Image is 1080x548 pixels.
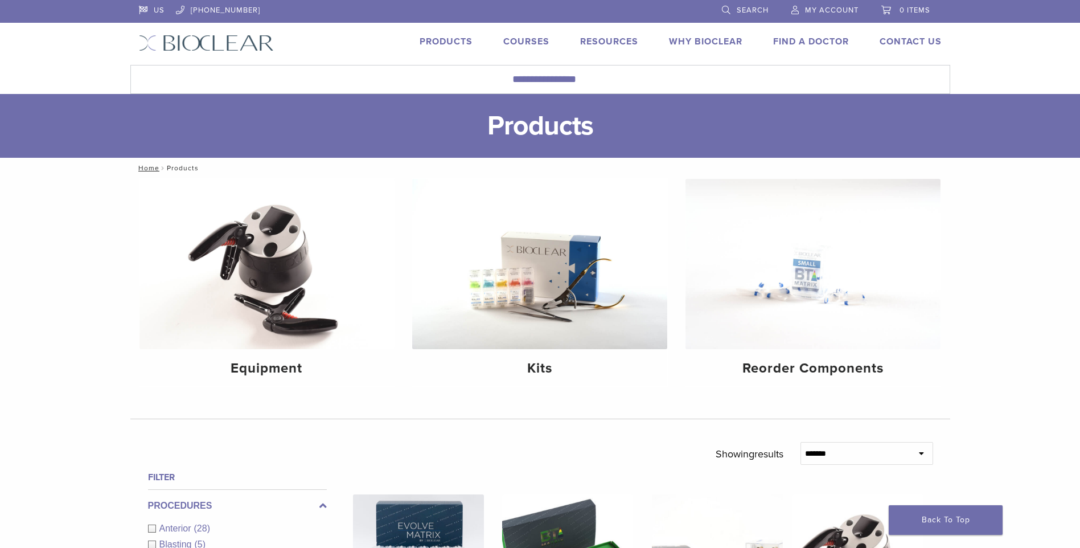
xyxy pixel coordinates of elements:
[695,358,931,379] h4: Reorder Components
[194,524,210,533] span: (28)
[159,524,194,533] span: Anterior
[685,179,941,386] a: Reorder Components
[412,179,667,386] a: Kits
[580,36,638,47] a: Resources
[503,36,549,47] a: Courses
[148,471,327,484] h4: Filter
[900,6,930,15] span: 0 items
[139,179,395,386] a: Equipment
[421,358,658,379] h4: Kits
[412,179,667,349] img: Kits
[130,158,950,178] nav: Products
[139,35,274,51] img: Bioclear
[135,164,159,172] a: Home
[716,442,783,466] p: Showing results
[159,165,167,171] span: /
[889,505,1003,535] a: Back To Top
[805,6,859,15] span: My Account
[880,36,942,47] a: Contact Us
[773,36,849,47] a: Find A Doctor
[737,6,769,15] span: Search
[148,499,327,513] label: Procedures
[139,179,395,349] img: Equipment
[685,179,941,349] img: Reorder Components
[149,358,385,379] h4: Equipment
[420,36,473,47] a: Products
[669,36,742,47] a: Why Bioclear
